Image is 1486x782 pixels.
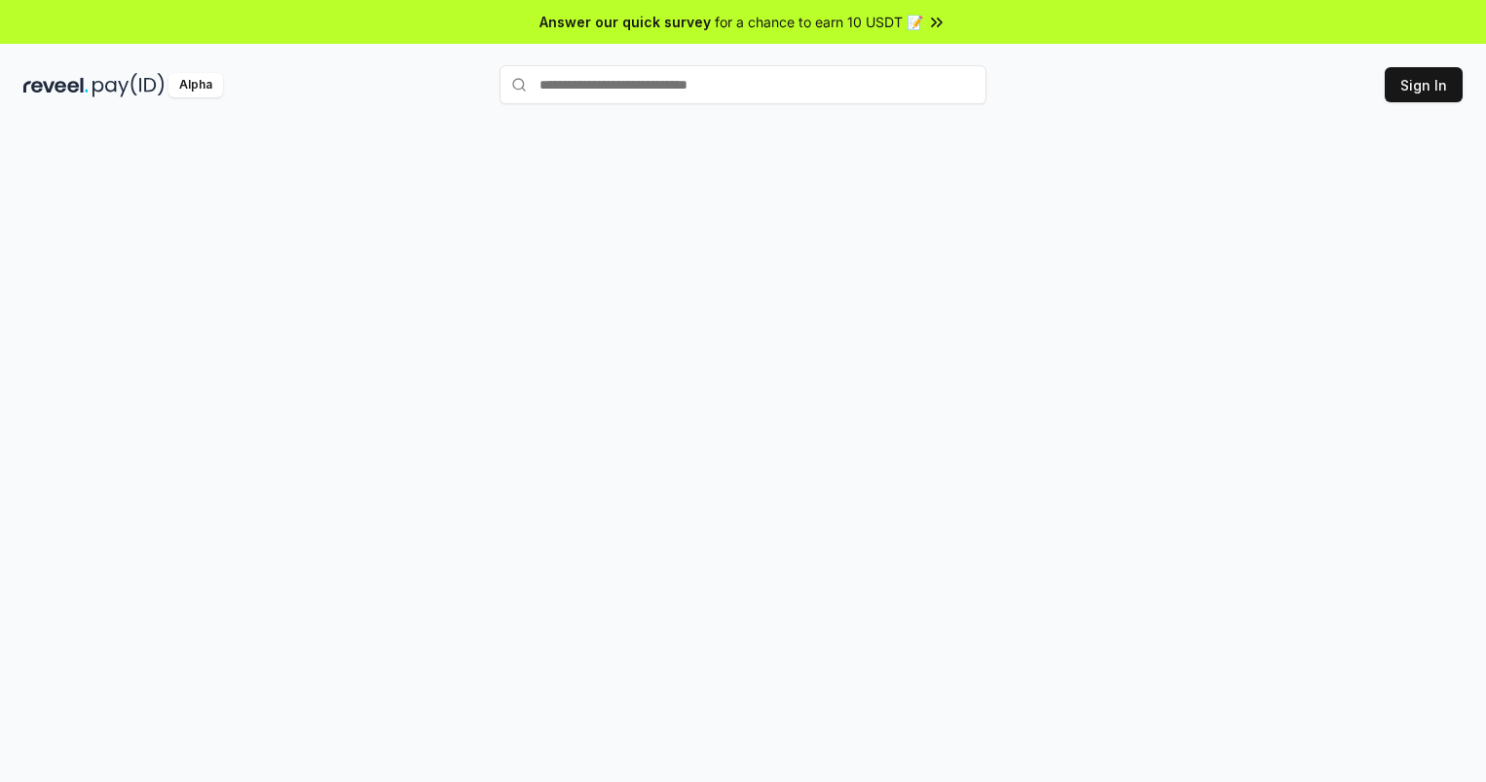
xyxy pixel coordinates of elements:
span: Answer our quick survey [539,12,711,32]
span: for a chance to earn 10 USDT 📝 [715,12,923,32]
div: Alpha [168,73,223,97]
img: pay_id [93,73,165,97]
img: reveel_dark [23,73,89,97]
button: Sign In [1385,67,1463,102]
